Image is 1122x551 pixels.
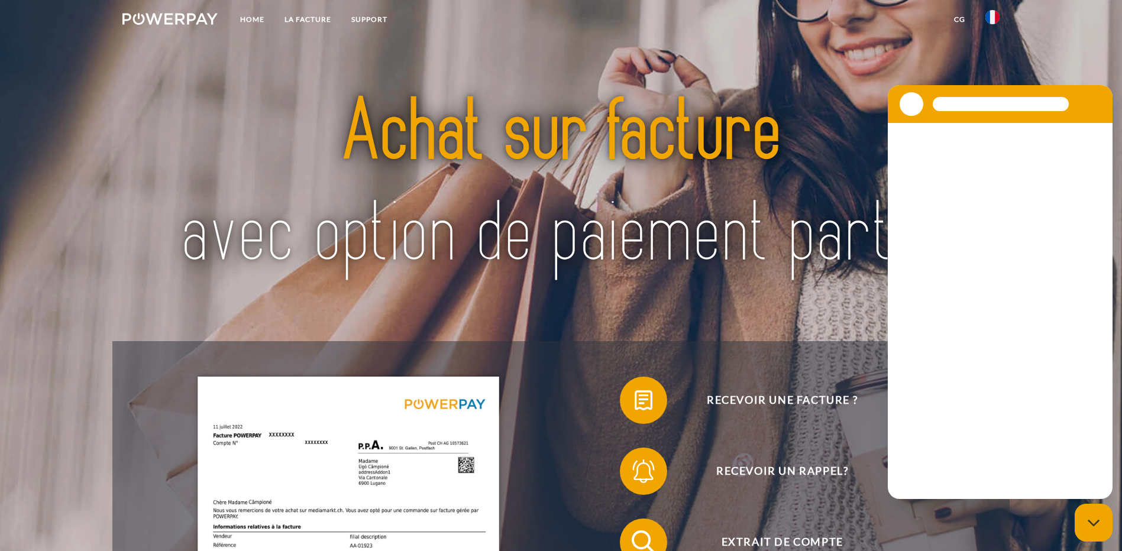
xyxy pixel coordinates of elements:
[985,10,1000,24] img: fr
[341,9,397,30] a: Support
[620,377,927,424] button: Recevoir une facture ?
[888,85,1113,499] iframe: Fenêtre de messagerie
[637,377,927,424] span: Recevoir une facture ?
[629,456,658,486] img: qb_bell.svg
[944,9,975,30] a: CG
[274,9,341,30] a: LA FACTURE
[620,448,927,495] button: Recevoir un rappel?
[629,385,658,415] img: qb_bill.svg
[1075,504,1113,542] iframe: Bouton de lancement de la fenêtre de messagerie
[637,448,927,495] span: Recevoir un rappel?
[122,13,218,25] img: logo-powerpay-white.svg
[166,55,956,313] img: title-powerpay_fr.svg
[230,9,274,30] a: Home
